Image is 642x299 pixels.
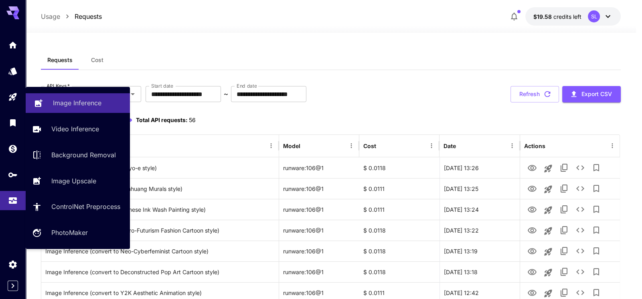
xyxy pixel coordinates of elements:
button: Launch in playground [540,265,556,281]
div: $ 0.0111 [359,178,439,199]
div: Click to copy prompt [45,262,275,282]
button: Add to library [588,243,604,259]
button: Launch in playground [540,244,556,260]
button: Menu [606,140,618,151]
div: Actions [524,142,545,149]
div: 11 Aug, 2025 13:18 [439,261,520,282]
p: Image Upscale [51,176,96,186]
p: Background Removal [51,150,116,160]
button: View Image [524,243,540,259]
button: View Image [524,201,540,217]
a: Image Inference [26,93,130,113]
label: Start date [151,82,173,89]
button: $19.5757 [525,7,621,26]
button: Expand sidebar [8,281,18,291]
div: runware:106@1 [279,241,359,261]
p: Requests [75,12,102,21]
div: 11 Aug, 2025 13:26 [439,157,520,178]
div: runware:106@1 [279,157,359,178]
button: View Image [524,159,540,176]
button: View Image [524,222,540,238]
div: 11 Aug, 2025 13:25 [439,178,520,199]
button: View Image [524,263,540,280]
p: Image Inference [53,98,101,108]
button: Add to library [588,160,604,176]
div: Click to copy prompt [45,158,275,178]
button: Sort [457,140,468,151]
button: Launch in playground [540,223,556,239]
div: runware:106@1 [279,261,359,282]
a: PhotoMaker [26,223,130,243]
div: Click to copy prompt [45,220,275,241]
div: $ 0.0111 [359,199,439,220]
div: Models [8,66,18,76]
label: End date [237,82,257,89]
p: ~ [224,89,228,99]
div: $ 0.0118 [359,220,439,241]
div: Playground [8,92,18,102]
div: Cost [363,142,376,149]
div: 11 Aug, 2025 13:19 [439,241,520,261]
button: Copy TaskUUID [556,264,572,280]
span: credits left [553,13,581,20]
span: Cost [91,56,103,64]
button: See details [572,264,588,280]
p: PhotoMaker [51,228,88,237]
button: See details [572,243,588,259]
span: Total API requests: [136,116,188,123]
button: View Image [524,180,540,197]
div: $ 0.0118 [359,241,439,261]
button: Refresh [510,86,559,102]
div: Click to copy prompt [45,179,275,199]
button: Launch in playground [540,161,556,177]
button: Launch in playground [540,181,556,197]
div: 11 Aug, 2025 13:24 [439,199,520,220]
div: $19.5757 [533,12,581,21]
a: Image Upscale [26,171,130,191]
div: Settings [8,259,18,269]
button: See details [572,160,588,176]
nav: breadcrumb [41,12,102,21]
button: Open [127,88,138,100]
button: Menu [346,140,357,151]
button: Launch in playground [540,202,556,218]
label: API Keys [47,82,70,89]
button: Menu [506,140,518,151]
div: runware:106@1 [279,220,359,241]
div: runware:106@1 [279,199,359,220]
button: Sort [301,140,312,151]
button: Copy TaskUUID [556,201,572,217]
button: Copy TaskUUID [556,181,572,197]
p: Video Inference [51,124,99,134]
div: Wallet [8,144,18,154]
button: Sort [377,140,388,151]
div: API Keys [8,170,18,180]
button: Export CSV [562,86,621,102]
button: Add to library [588,222,604,238]
button: Copy TaskUUID [556,222,572,238]
a: Background Removal [26,145,130,165]
div: Click to copy prompt [45,199,275,220]
span: 56 [189,116,196,123]
button: Copy TaskUUID [556,243,572,259]
div: $ 0.0118 [359,157,439,178]
button: Add to library [588,264,604,280]
div: SL [588,10,600,22]
button: Copy TaskUUID [556,160,572,176]
button: See details [572,201,588,217]
button: Menu [265,140,277,151]
a: ControlNet Preprocess [26,197,130,217]
div: Home [8,40,18,50]
span: $19.58 [533,13,553,20]
button: Add to library [588,181,604,197]
div: runware:106@1 [279,178,359,199]
button: Menu [426,140,437,151]
div: 11 Aug, 2025 13:22 [439,220,520,241]
div: Click to copy prompt [45,241,275,261]
div: $ 0.0118 [359,261,439,282]
div: Library [8,118,18,128]
button: See details [572,181,588,197]
div: Usage [8,196,18,206]
div: Model [283,142,300,149]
